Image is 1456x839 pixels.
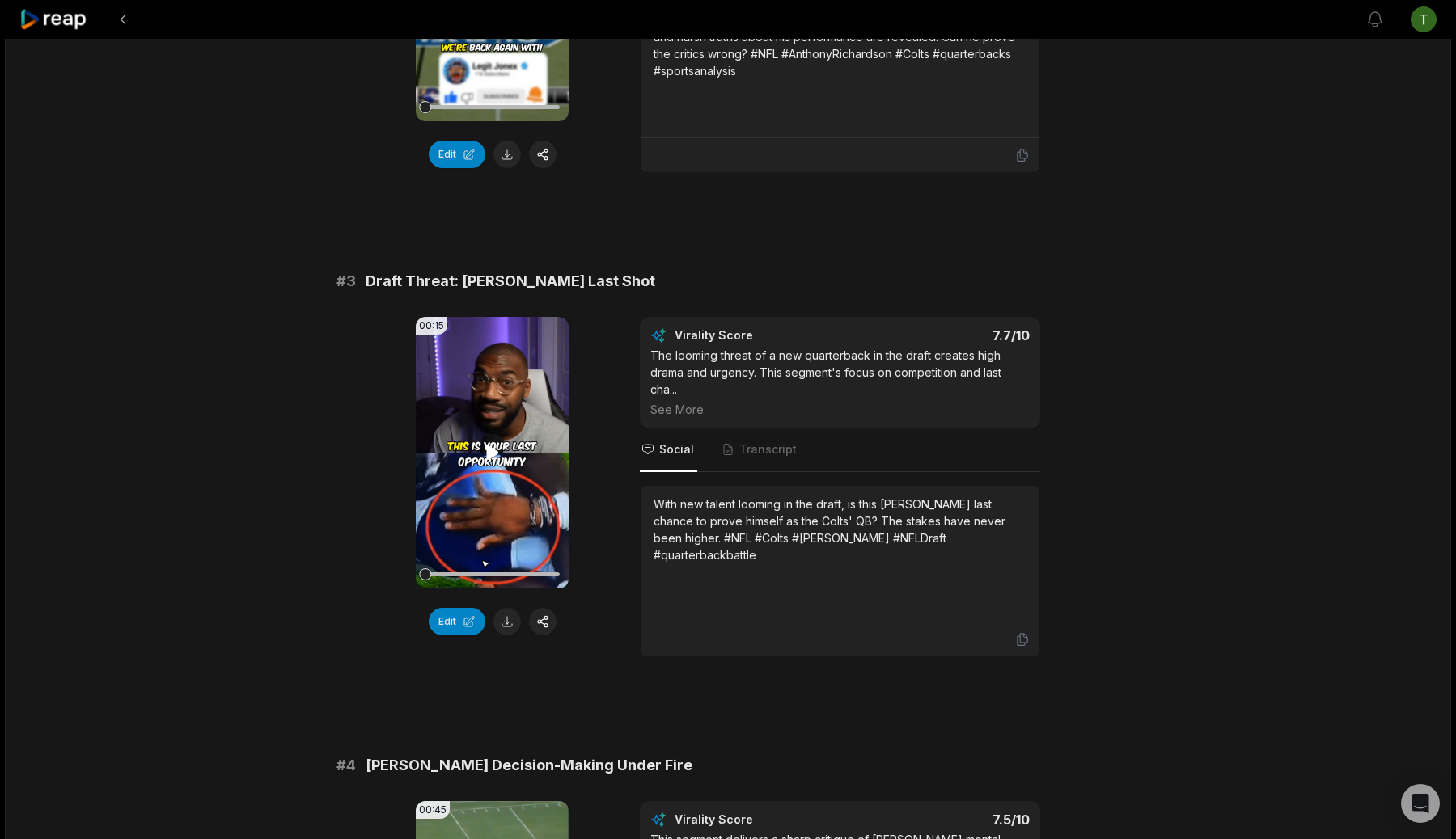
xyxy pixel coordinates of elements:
[366,270,655,293] span: Draft Threat: [PERSON_NAME] Last Shot
[416,317,569,588] video: Your browser does not support mp4 format.
[336,270,356,293] span: # 3
[429,608,485,635] button: Edit
[857,327,1031,344] div: 7.7 /10
[429,141,485,168] button: Edit
[640,428,1040,472] nav: Tabs
[654,11,1026,79] div: Is [PERSON_NAME] really ready to be an NFL starter? Early doubts and harsh truths about his perfo...
[650,347,1030,418] div: The looming threat of a new quarterback in the draft creates high drama and urgency. This segment...
[650,401,1030,418] div: See More
[857,812,1031,828] div: 7.5 /10
[366,754,692,777] span: [PERSON_NAME] Decision-Making Under Fire
[675,327,849,344] div: Virality Score
[654,495,1026,563] div: With new talent looming in the draft, is this [PERSON_NAME] last chance to prove himself as the C...
[739,441,797,457] span: Transcript
[675,812,849,828] div: Virality Score
[659,441,694,457] span: Social
[1401,784,1440,823] div: Open Intercom Messenger
[336,754,356,777] span: # 4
